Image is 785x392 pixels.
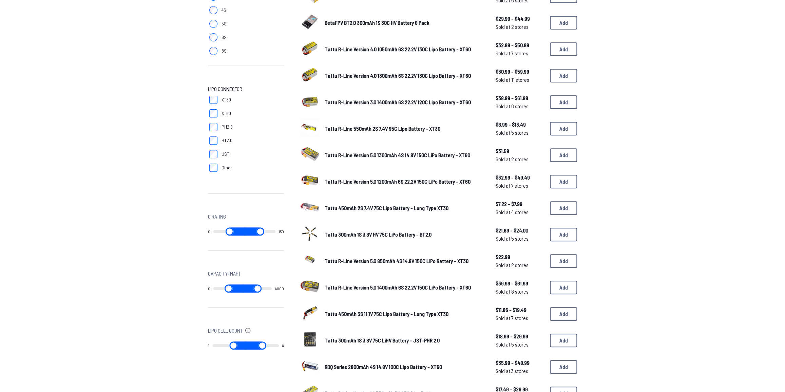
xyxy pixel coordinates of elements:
[222,20,227,27] span: 5S
[300,250,319,272] a: image
[325,99,471,105] span: Tattu R-Line Version 3.0 1400mAh 6S 22.2V 120C Lipo Battery - XT60
[325,72,485,80] a: Tattu R-Line Version 4.0 1300mAh 6S 22.2V 130C Lipo Battery - XT60
[208,326,243,335] span: Lipo Cell Count
[496,367,544,375] span: Sold at 3 stores
[300,12,319,33] a: image
[325,45,485,53] a: Tattu R-Line Version 4.0 1050mAh 6S 22.2V 130C Lipo Battery - XT60
[550,307,577,321] button: Add
[325,311,448,317] span: Tattu 450mAh 3S 11.1V 75C Lipo Battery - Long Type XT30
[209,6,217,14] input: 4S
[325,231,432,238] span: Tattu 300mAh 1S 3.8V HV 75C LiPo Battery - BT2.0
[209,33,217,41] input: 6S
[550,16,577,30] button: Add
[325,151,485,159] a: Tattu R-Line Version 5.0 1300mAh 4S 14.8V 150C LiPo Battery - XT60
[222,7,226,14] span: 4S
[325,19,485,27] a: BetaFPV BT2.0 300mAh 1S 30C HV Battery 8 Pack
[325,258,468,264] span: Tattu R-Line Version 5.0 850mAh 4S 14.8V 150C LiPo Battery - XT30
[496,261,544,269] span: Sold at 2 stores
[496,94,544,102] span: $38.99 - $61.99
[300,12,319,31] img: image
[300,118,319,137] img: image
[496,332,544,340] span: $18.99 - $29.99
[496,182,544,190] span: Sold at 7 stores
[300,303,319,322] img: image
[300,39,319,60] a: image
[208,85,242,93] span: LiPo Connector
[325,363,485,371] a: RDQ Series 2800mAh 4S 14.8V 100C Lipo Battery - XT60
[209,96,217,104] input: XT30
[300,224,319,243] img: image
[300,250,319,269] img: image
[209,150,217,158] input: JST
[325,257,485,265] a: Tattu R-Line Version 5.0 850mAh 4S 14.8V 150C LiPo Battery - XT30
[550,42,577,56] button: Add
[209,109,217,117] input: XT60
[496,23,544,31] span: Sold at 2 stores
[550,122,577,135] button: Add
[550,69,577,82] button: Add
[300,92,319,113] a: image
[222,34,227,41] span: 6S
[496,314,544,322] span: Sold at 7 stores
[300,277,319,296] img: image
[208,286,210,291] output: 0
[300,198,319,217] img: image
[325,336,485,344] a: Tattu 300mAh 1S 3.8V 75C LiHV Battery - JST-PHR 2.0
[209,164,217,172] input: Other
[300,224,319,245] a: image
[300,277,319,298] a: image
[325,205,448,211] span: Tattu 450mAh 2S 7.4V 75C Lipo Battery - Long Type XT30
[325,230,485,239] a: Tattu 300mAh 1S 3.8V HV 75C LiPo Battery - BT2.0
[325,125,440,132] span: Tattu R-Line 550mAh 2S 7.4V 95C Lipo Battery - XT30
[325,204,485,212] a: Tattu 450mAh 2S 7.4V 75C Lipo Battery - Long Type XT30
[222,137,232,144] span: BT2.0
[222,164,232,171] span: Other
[496,76,544,84] span: Sold at 11 stores
[209,47,217,55] input: 8S
[275,286,284,291] output: 4000
[496,208,544,216] span: Sold at 4 stores
[300,330,319,349] img: image
[496,15,544,23] span: $29.99 - $44.99
[222,124,233,130] span: PH2.0
[300,39,319,58] img: image
[325,46,471,52] span: Tattu R-Line Version 4.0 1050mAh 6S 22.2V 130C Lipo Battery - XT60
[209,20,217,28] input: 5S
[300,356,319,377] a: image
[300,171,319,190] img: image
[496,41,544,49] span: $32.99 - $50.99
[496,147,544,155] span: $31.59
[496,49,544,57] span: Sold at 7 stores
[550,175,577,188] button: Add
[300,118,319,139] a: image
[325,152,470,158] span: Tattu R-Line Version 5.0 1300mAh 4S 14.8V 150C LiPo Battery - XT60
[282,343,284,348] output: 8
[325,178,485,186] a: Tattu R-Line Version 5.0 1200mAh 6S 22.2V 150C LiPo Battery - XT60
[496,306,544,314] span: $11.86 - $19.49
[209,136,217,145] input: BT2.0
[496,173,544,182] span: $32.99 - $49.49
[222,151,229,157] span: JST
[300,303,319,324] a: image
[208,343,209,348] output: 1
[496,253,544,261] span: $22.99
[550,281,577,294] button: Add
[550,334,577,347] button: Add
[496,155,544,163] span: Sold at 2 stores
[325,337,440,343] span: Tattu 300mAh 1S 3.8V 75C LiHV Battery - JST-PHR 2.0
[550,148,577,162] button: Add
[222,48,227,54] span: 8S
[496,120,544,129] span: $8.99 - $13.49
[300,356,319,375] img: image
[279,229,284,234] output: 150
[300,65,319,84] img: image
[496,68,544,76] span: $30.99 - $59.99
[550,95,577,109] button: Add
[325,19,429,26] span: BetaFPV BT2.0 300mAh 1S 30C HV Battery 8 Pack
[550,360,577,374] button: Add
[496,279,544,287] span: $39.99 - $61.99
[222,96,231,103] span: XT30
[300,330,319,351] a: image
[300,198,319,219] a: image
[550,201,577,215] button: Add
